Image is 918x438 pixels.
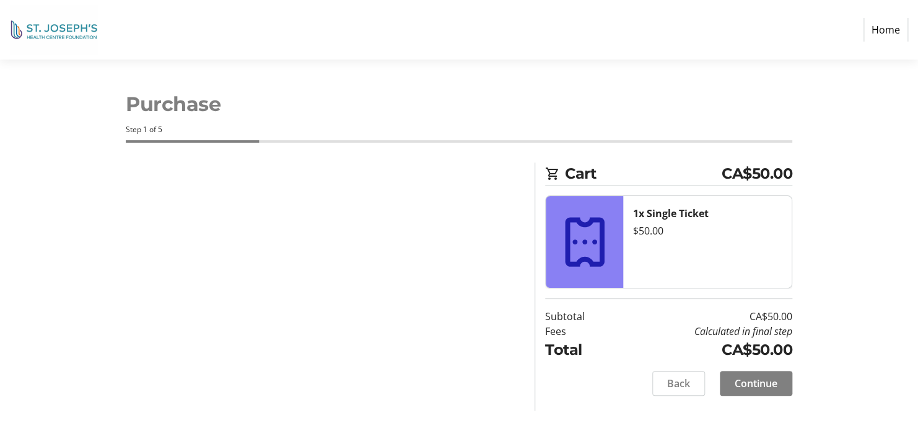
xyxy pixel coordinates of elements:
[126,124,792,135] div: Step 1 of 5
[126,89,792,119] h1: Purchase
[720,371,792,396] button: Continue
[616,339,792,361] td: CA$50.00
[633,207,709,220] strong: 1x Single Ticket
[545,309,616,324] td: Subtotal
[565,163,722,185] span: Cart
[652,371,705,396] button: Back
[863,18,908,42] a: Home
[616,324,792,339] td: Calculated in final step
[667,376,690,391] span: Back
[616,309,792,324] td: CA$50.00
[735,376,777,391] span: Continue
[545,339,616,361] td: Total
[545,324,616,339] td: Fees
[722,163,792,185] span: CA$50.00
[10,5,98,55] img: St. Joseph's Health Centre Foundation's Logo
[633,223,782,238] div: $50.00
